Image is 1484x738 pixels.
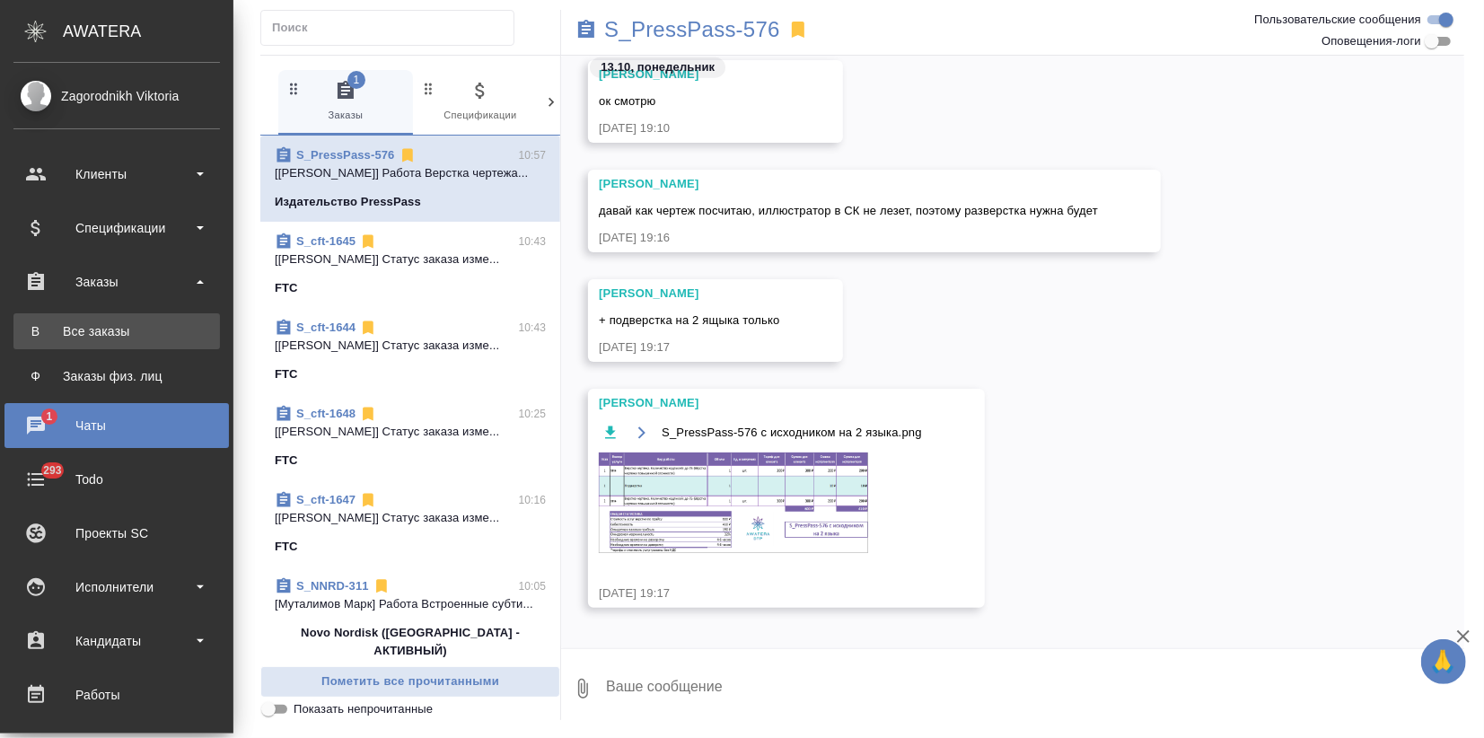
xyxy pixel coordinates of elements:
a: S_NNRD-311 [296,579,369,593]
a: 293Todo [4,457,229,502]
a: Работы [4,672,229,717]
div: S_cft-164410:43[[PERSON_NAME]] Статус заказа изме...FTC [260,308,560,394]
div: Заказы [13,268,220,295]
a: S_cft-1645 [296,234,356,248]
button: Скачать [599,421,621,444]
span: S_PressPass-576 с исходником на 2 языка.png [662,424,922,442]
div: [DATE] 19:10 [599,119,780,137]
svg: Отписаться [373,577,391,595]
p: Novo Nordisk ([GEOGRAPHIC_DATA] - АКТИВНЫЙ) [275,624,546,660]
div: [PERSON_NAME] [599,394,922,412]
img: S_PressPass-576 с исходником на 2 языка.png [599,452,868,553]
p: [[PERSON_NAME]] Статус заказа изме... [275,423,546,441]
p: FTC [275,279,298,297]
input: Поиск [272,15,514,40]
p: [[PERSON_NAME]] Работа Верстка чертежа... [275,164,546,182]
p: 10:43 [519,319,547,337]
p: [[PERSON_NAME]] Статус заказа изме... [275,509,546,527]
span: Пользовательские сообщения [1254,11,1421,29]
span: Заказы [285,80,406,124]
div: Todo [13,466,220,493]
a: ВВсе заказы [13,313,220,349]
a: S_PressPass-576 [296,148,395,162]
a: S_cft-1644 [296,321,356,334]
span: 1 [35,408,63,426]
p: 13.10, понедельник [601,58,715,76]
div: Все заказы [22,322,211,340]
button: 🙏 [1421,639,1466,684]
a: ФЗаказы физ. лиц [13,358,220,394]
span: Оповещения-логи [1322,32,1421,50]
p: 10:05 [519,577,547,595]
div: S_cft-164810:25[[PERSON_NAME]] Статус заказа изме...FTC [260,394,560,480]
div: Заказы физ. лиц [22,367,211,385]
p: 10:57 [519,146,547,164]
a: S_cft-1647 [296,493,356,506]
div: Проекты SC [13,520,220,547]
svg: Зажми и перетащи, чтобы поменять порядок вкладок [285,80,303,97]
div: Исполнители [13,574,220,601]
p: FTC [275,365,298,383]
div: Работы [13,681,220,708]
p: FTC [275,452,298,470]
svg: Отписаться [359,319,377,337]
div: Zagorodnikh Viktoria [13,86,220,106]
span: 293 [32,461,73,479]
a: S_PressPass-576 [604,21,779,39]
a: Проекты SC [4,511,229,556]
p: 10:43 [519,233,547,250]
span: + подверстка на 2 ящыка только [599,313,779,327]
div: Клиенты [13,161,220,188]
span: Пометить все прочитанными [270,672,550,692]
div: [PERSON_NAME] [599,175,1098,193]
div: Спецификации [13,215,220,242]
div: Чаты [13,412,220,439]
p: 10:25 [519,405,547,423]
span: 🙏 [1428,643,1459,681]
div: S_cft-164510:43[[PERSON_NAME]] Статус заказа изме...FTC [260,222,560,308]
svg: Отписаться [359,405,377,423]
svg: Отписаться [359,233,377,250]
p: [Муталимов Марк] Работа Встроенные субти... [275,595,546,613]
span: Спецификации [420,80,540,124]
div: AWATERA [63,13,233,49]
div: Кандидаты [13,628,220,655]
p: FTC [275,538,298,556]
p: [[PERSON_NAME]] Статус заказа изме... [275,337,546,355]
div: S_cft-164710:16[[PERSON_NAME]] Статус заказа изме...FTC [260,480,560,567]
a: 1Чаты [4,403,229,448]
svg: Отписаться [359,491,377,509]
button: Открыть на драйве [630,421,653,444]
svg: Отписаться [399,146,417,164]
span: 1 [347,71,365,89]
span: ок смотрю [599,94,655,108]
a: S_cft-1648 [296,407,356,420]
svg: Зажми и перетащи, чтобы поменять порядок вкладок [420,80,437,97]
div: [DATE] 19:16 [599,229,1098,247]
div: S_PressPass-57610:57[[PERSON_NAME]] Работа Верстка чертежа...Издательство PressPass [260,136,560,222]
span: давай как чертеж посчитаю, иллюстратор в СК не лезет, поэтому разверстка нужна будет [599,202,1098,220]
div: [DATE] 19:17 [599,584,922,602]
span: Показать непрочитанные [294,700,433,718]
div: S_NNRD-31110:05[Муталимов Марк] Работа Встроенные субти...Novo Nordisk ([GEOGRAPHIC_DATA] - АКТИВ... [260,567,560,671]
div: [DATE] 19:17 [599,338,780,356]
p: 10:16 [519,491,547,509]
div: [PERSON_NAME] [599,285,780,303]
p: [[PERSON_NAME]] Статус заказа изме... [275,250,546,268]
p: Издательство PressPass [275,193,421,211]
button: Пометить все прочитанными [260,666,560,698]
